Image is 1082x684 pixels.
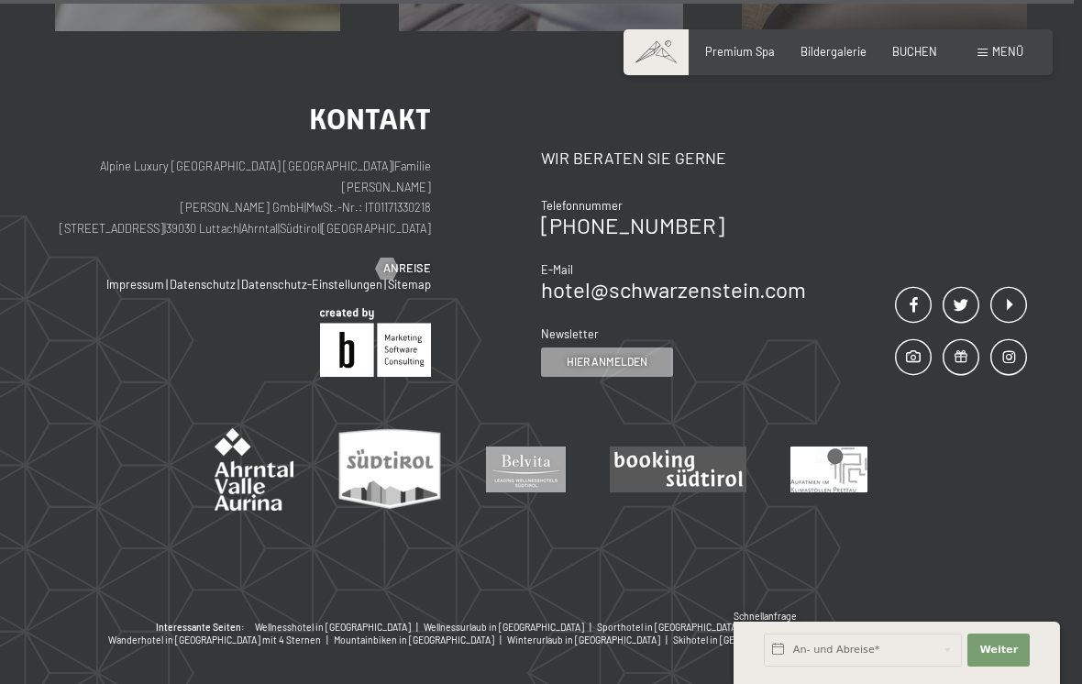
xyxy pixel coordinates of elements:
img: Brandnamic GmbH | Leading Hospitality Solutions [320,308,431,377]
span: Wellnesshotel in [GEOGRAPHIC_DATA] [255,622,411,633]
span: | [304,200,306,215]
span: | [384,277,386,292]
span: Anreise [383,260,431,277]
a: Winterurlaub in [GEOGRAPHIC_DATA] | [507,634,673,647]
span: Wir beraten Sie gerne [541,148,726,168]
button: Weiter [967,634,1030,667]
span: | [586,622,597,633]
span: | [239,221,241,236]
a: Wanderhotel in [GEOGRAPHIC_DATA] mit 4 Sternen | [108,634,334,647]
b: Interessante Seiten: [156,621,245,634]
span: | [237,277,239,292]
span: Hier anmelden [567,354,647,370]
span: Newsletter [541,326,599,341]
span: Skihotel in [GEOGRAPHIC_DATA] [673,634,805,645]
span: | [278,221,280,236]
a: Datenschutz-Einstellungen [241,277,382,292]
span: | [392,159,394,173]
span: Weiter [979,643,1018,657]
span: | [166,277,168,292]
span: | [320,221,322,236]
span: Sporthotel in [GEOGRAPHIC_DATA] [597,622,740,633]
a: Bildergalerie [800,44,867,59]
a: Datenschutz [170,277,236,292]
a: Anreise [376,260,431,277]
a: Sporthotel in [GEOGRAPHIC_DATA] | [597,621,753,634]
span: | [662,634,673,645]
span: Winterurlaub in [GEOGRAPHIC_DATA] [507,634,660,645]
a: Premium Spa [705,44,775,59]
span: Wanderhotel in [GEOGRAPHIC_DATA] mit 4 Sternen [108,634,321,645]
a: Wellnessurlaub in [GEOGRAPHIC_DATA] | [424,621,597,634]
a: Skihotel in [GEOGRAPHIC_DATA] | [673,634,818,647]
a: Wellnesshotel in [GEOGRAPHIC_DATA] | [255,621,424,634]
a: [PHONE_NUMBER] [541,212,724,238]
span: | [496,634,507,645]
span: Mountainbiken in [GEOGRAPHIC_DATA] [334,634,494,645]
a: Impressum [106,277,164,292]
span: E-Mail [541,262,573,277]
a: BUCHEN [892,44,937,59]
a: Mountainbiken in [GEOGRAPHIC_DATA] | [334,634,507,647]
span: | [323,634,334,645]
p: Alpine Luxury [GEOGRAPHIC_DATA] [GEOGRAPHIC_DATA] Familie [PERSON_NAME] [PERSON_NAME] GmbH MwSt.-... [55,156,431,238]
span: Schnellanfrage [734,611,797,622]
span: | [413,622,424,633]
a: hotel@schwarzenstein.com [541,276,806,303]
a: Sitemap [388,277,431,292]
span: | [164,221,166,236]
span: Kontakt [309,102,431,137]
span: Telefonnummer [541,198,623,213]
span: Menü [992,44,1023,59]
span: Wellnessurlaub in [GEOGRAPHIC_DATA] [424,622,584,633]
